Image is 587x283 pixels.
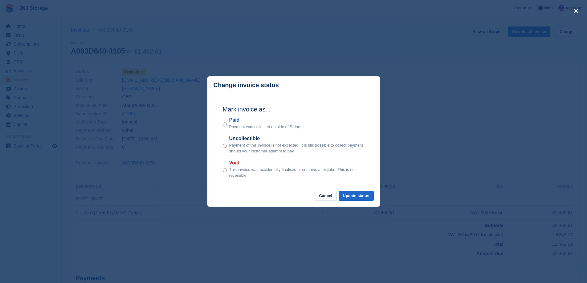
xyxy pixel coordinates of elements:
p: Payment of this invoice is not expected. It is still possible to collect payment should your cust... [229,142,365,154]
label: Void [229,159,365,167]
p: Change invoice status [214,82,279,89]
button: Update status [339,191,374,201]
button: close [571,6,581,16]
button: Cancel [315,191,336,201]
p: Payment was collected outside of Stripe. [229,124,301,130]
label: Paid [229,116,301,124]
label: Uncollectible [229,135,365,142]
h2: Mark invoice as... [223,105,365,114]
p: This invoice was accidentally finalised or contains a mistake. This is not reversible. [229,167,365,179]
